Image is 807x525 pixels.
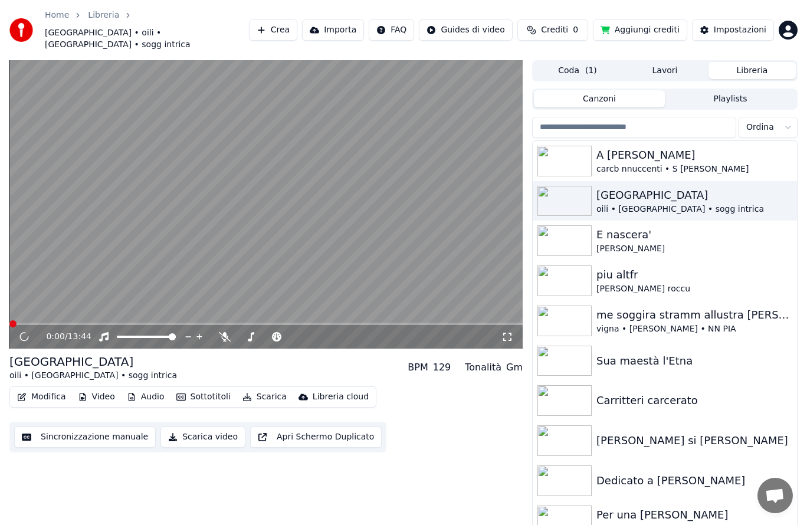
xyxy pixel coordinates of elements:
[596,472,792,489] div: Dedicato a [PERSON_NAME]
[46,331,74,343] div: /
[746,122,774,133] span: Ordina
[621,62,708,79] button: Lavori
[506,360,523,375] div: Gm
[585,65,597,77] span: ( 1 )
[122,389,169,405] button: Audio
[534,90,665,107] button: Canzoni
[313,391,369,403] div: Libreria cloud
[596,267,792,283] div: piu altfr
[249,19,297,41] button: Crea
[596,204,792,215] div: oili • [GEOGRAPHIC_DATA] • sogg intrica
[708,62,796,79] button: Libreria
[596,243,792,255] div: [PERSON_NAME]
[573,24,578,36] span: 0
[596,323,792,335] div: vigna • [PERSON_NAME] • NN PIA
[596,507,792,523] div: Per una [PERSON_NAME]
[541,24,568,36] span: Crediti
[596,283,792,295] div: [PERSON_NAME] roccu
[45,9,69,21] a: Home
[238,389,291,405] button: Scarica
[408,360,428,375] div: BPM
[596,187,792,204] div: [GEOGRAPHIC_DATA]
[465,360,501,375] div: Tonalità
[12,389,71,405] button: Modifica
[757,478,793,513] a: Aprire la chat
[14,426,156,448] button: Sincronizzazione manuale
[433,360,451,375] div: 129
[596,307,792,323] div: me soggira stramm allustra [PERSON_NAME]
[596,392,792,409] div: Carritteri carcerato
[45,9,249,51] nav: breadcrumb
[9,18,33,42] img: youka
[596,353,792,369] div: Sua maestà l'Etna
[665,90,796,107] button: Playlists
[45,27,249,51] span: [GEOGRAPHIC_DATA] • oili • [GEOGRAPHIC_DATA] • sogg intrica
[250,426,382,448] button: Apri Schermo Duplicato
[73,389,120,405] button: Video
[9,370,177,382] div: oili • [GEOGRAPHIC_DATA] • sogg intrica
[534,62,621,79] button: Coda
[88,9,119,21] a: Libreria
[46,331,64,343] span: 0:00
[419,19,512,41] button: Guides di video
[160,426,245,448] button: Scarica video
[9,353,177,370] div: [GEOGRAPHIC_DATA]
[172,389,235,405] button: Sottotitoli
[369,19,414,41] button: FAQ
[517,19,588,41] button: Crediti0
[302,19,364,41] button: Importa
[596,163,792,175] div: carcb nnuccenti • S [PERSON_NAME]
[714,24,766,36] div: Impostazioni
[596,147,792,163] div: A [PERSON_NAME]
[68,331,91,343] span: 13:44
[593,19,687,41] button: Aggiungi crediti
[596,227,792,243] div: E nascera'
[692,19,774,41] button: Impostazioni
[596,432,792,449] div: [PERSON_NAME] si [PERSON_NAME]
